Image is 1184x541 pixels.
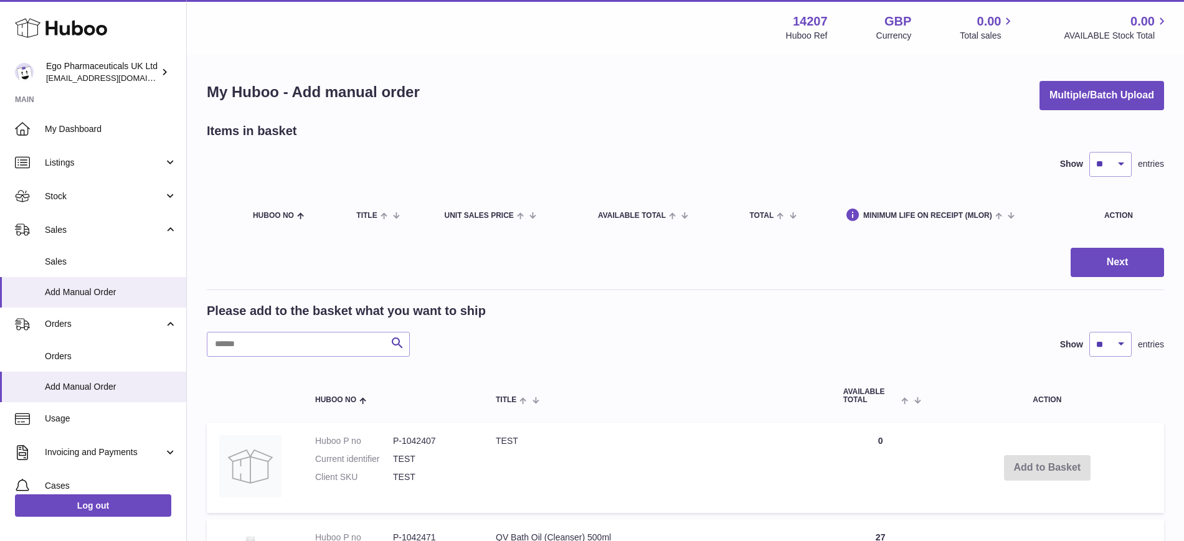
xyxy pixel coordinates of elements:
a: 0.00 AVAILABLE Stock Total [1064,13,1169,42]
dt: Huboo P no [315,435,393,447]
span: entries [1138,339,1164,350]
span: Total [749,212,774,220]
dt: Current identifier [315,453,393,465]
span: Unit Sales Price [445,212,514,220]
span: AVAILABLE Total [843,388,899,404]
label: Show [1060,158,1083,170]
span: Title [496,396,516,404]
th: Action [931,375,1164,416]
span: AVAILABLE Stock Total [1064,30,1169,42]
span: entries [1138,158,1164,170]
span: Orders [45,350,177,362]
span: Sales [45,256,177,268]
div: Currency [876,30,912,42]
h1: My Huboo - Add manual order [207,82,420,102]
label: Show [1060,339,1083,350]
span: Huboo no [315,396,356,404]
span: Sales [45,224,164,236]
img: TEST [219,435,282,497]
button: Next [1071,248,1164,277]
td: TEST [483,423,831,513]
span: Title [356,212,377,220]
a: 0.00 Total sales [960,13,1015,42]
dd: TEST [393,453,471,465]
dd: TEST [393,471,471,483]
span: [EMAIL_ADDRESS][DOMAIN_NAME] [46,73,183,83]
h2: Items in basket [207,123,297,139]
span: My Dashboard [45,123,177,135]
strong: 14207 [793,13,828,30]
button: Multiple/Batch Upload [1040,81,1164,110]
span: Cases [45,480,177,492]
div: Action [1104,212,1152,220]
span: Huboo no [253,212,294,220]
div: Huboo Ref [786,30,828,42]
span: AVAILABLE Total [598,212,666,220]
span: 0.00 [977,13,1002,30]
a: Log out [15,494,171,517]
span: Add Manual Order [45,286,177,298]
span: Total sales [960,30,1015,42]
dt: Client SKU [315,471,393,483]
td: 0 [831,423,931,513]
span: Usage [45,413,177,425]
span: Add Manual Order [45,381,177,393]
span: Invoicing and Payments [45,446,164,458]
dd: P-1042407 [393,435,471,447]
span: Stock [45,191,164,202]
span: Orders [45,318,164,330]
img: internalAdmin-14207@internal.huboo.com [15,63,34,82]
h2: Please add to the basket what you want to ship [207,303,486,319]
span: Minimum Life On Receipt (MLOR) [863,212,992,220]
span: Listings [45,157,164,169]
strong: GBP [884,13,911,30]
div: Ego Pharmaceuticals UK Ltd [46,60,158,84]
span: 0.00 [1130,13,1155,30]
